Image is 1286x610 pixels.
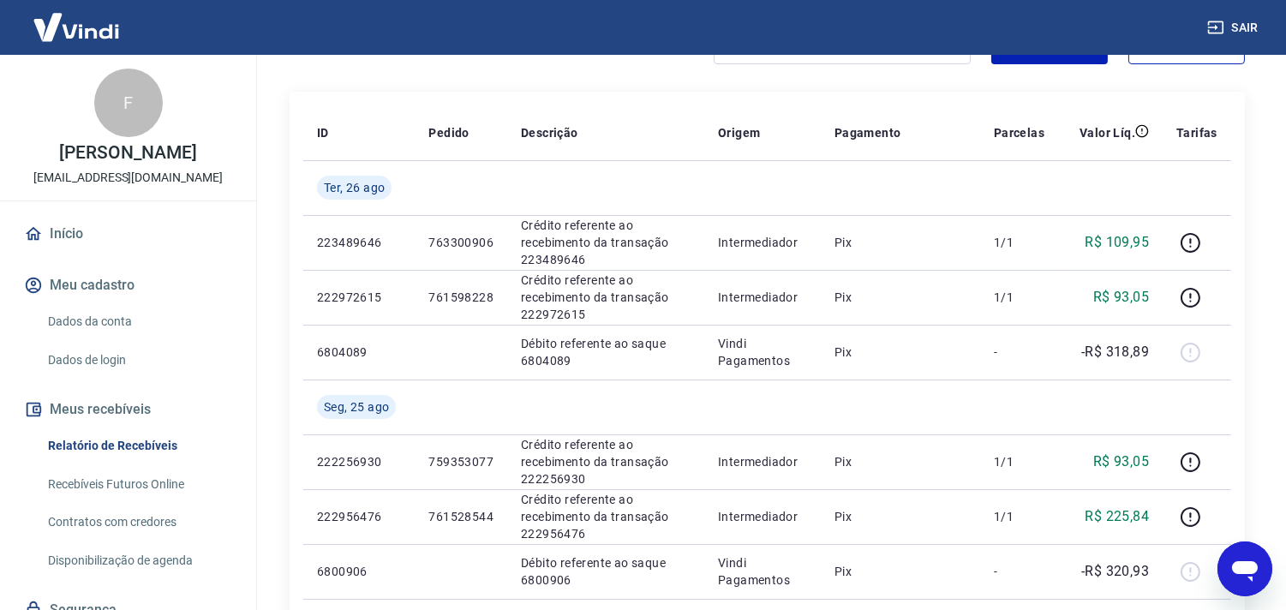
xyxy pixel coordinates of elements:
[41,467,236,502] a: Recebíveis Futuros Online
[834,508,966,525] p: Pix
[1176,124,1217,141] p: Tarifas
[428,453,493,470] p: 759353077
[41,304,236,339] a: Dados da conta
[317,289,401,306] p: 222972615
[317,234,401,251] p: 223489646
[1086,506,1150,527] p: R$ 225,84
[718,124,760,141] p: Origem
[94,69,163,137] div: F
[1093,452,1149,472] p: R$ 93,05
[1080,124,1135,141] p: Valor Líq.
[994,453,1044,470] p: 1/1
[521,554,691,589] p: Débito referente ao saque 6800906
[521,124,578,141] p: Descrição
[41,428,236,463] a: Relatório de Recebíveis
[834,344,966,361] p: Pix
[41,543,236,578] a: Disponibilização de agenda
[718,335,807,369] p: Vindi Pagamentos
[834,234,966,251] p: Pix
[1081,342,1149,362] p: -R$ 318,89
[1086,232,1150,253] p: R$ 109,95
[718,453,807,470] p: Intermediador
[521,217,691,268] p: Crédito referente ao recebimento da transação 223489646
[1204,12,1265,44] button: Sair
[324,179,385,196] span: Ter, 26 ago
[718,234,807,251] p: Intermediador
[428,234,493,251] p: 763300906
[317,508,401,525] p: 222956476
[59,144,196,162] p: [PERSON_NAME]
[521,335,691,369] p: Débito referente ao saque 6804089
[834,563,966,580] p: Pix
[317,563,401,580] p: 6800906
[317,344,401,361] p: 6804089
[1081,561,1149,582] p: -R$ 320,93
[317,453,401,470] p: 222256930
[994,234,1044,251] p: 1/1
[994,124,1044,141] p: Parcelas
[41,505,236,540] a: Contratos com credores
[718,554,807,589] p: Vindi Pagamentos
[41,343,236,378] a: Dados de login
[1093,287,1149,308] p: R$ 93,05
[994,289,1044,306] p: 1/1
[521,491,691,542] p: Crédito referente ao recebimento da transação 222956476
[21,1,132,53] img: Vindi
[834,124,901,141] p: Pagamento
[718,508,807,525] p: Intermediador
[21,266,236,304] button: Meu cadastro
[834,289,966,306] p: Pix
[21,391,236,428] button: Meus recebíveis
[521,436,691,487] p: Crédito referente ao recebimento da transação 222256930
[428,124,469,141] p: Pedido
[21,215,236,253] a: Início
[718,289,807,306] p: Intermediador
[33,169,223,187] p: [EMAIL_ADDRESS][DOMAIN_NAME]
[521,272,691,323] p: Crédito referente ao recebimento da transação 222972615
[994,563,1044,580] p: -
[428,508,493,525] p: 761528544
[428,289,493,306] p: 761598228
[1217,541,1272,596] iframe: Botão para abrir a janela de mensagens
[994,508,1044,525] p: 1/1
[324,398,389,416] span: Seg, 25 ago
[834,453,966,470] p: Pix
[994,344,1044,361] p: -
[317,124,329,141] p: ID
